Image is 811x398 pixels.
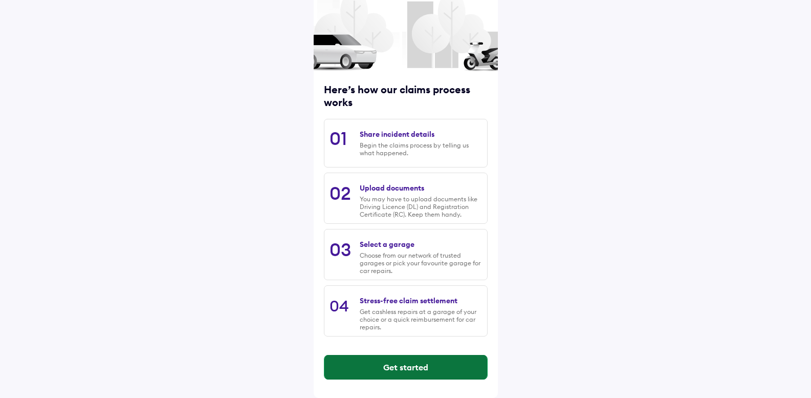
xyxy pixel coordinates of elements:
div: Upload documents [360,183,424,193]
div: Get cashless repairs at a garage of your choice or a quick reimbursement for car repairs. [360,308,481,331]
div: Begin the claims process by telling us what happened. [360,141,481,157]
div: 01 [330,127,347,150]
div: 03 [330,238,351,261]
div: Select a garage [360,240,414,249]
div: Choose from our network of trusted garages or pick your favourite garage for car repairs. [360,252,481,275]
div: Share incident details [360,130,434,139]
div: 04 [330,296,349,316]
div: 02 [330,182,351,204]
div: Stress-free claim settlement [360,296,457,305]
div: You may have to upload documents like Driving Licence (DL) and Registration Certificate (RC). Kee... [360,195,481,218]
img: car and scooter [314,32,498,72]
button: Get started [324,355,487,380]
